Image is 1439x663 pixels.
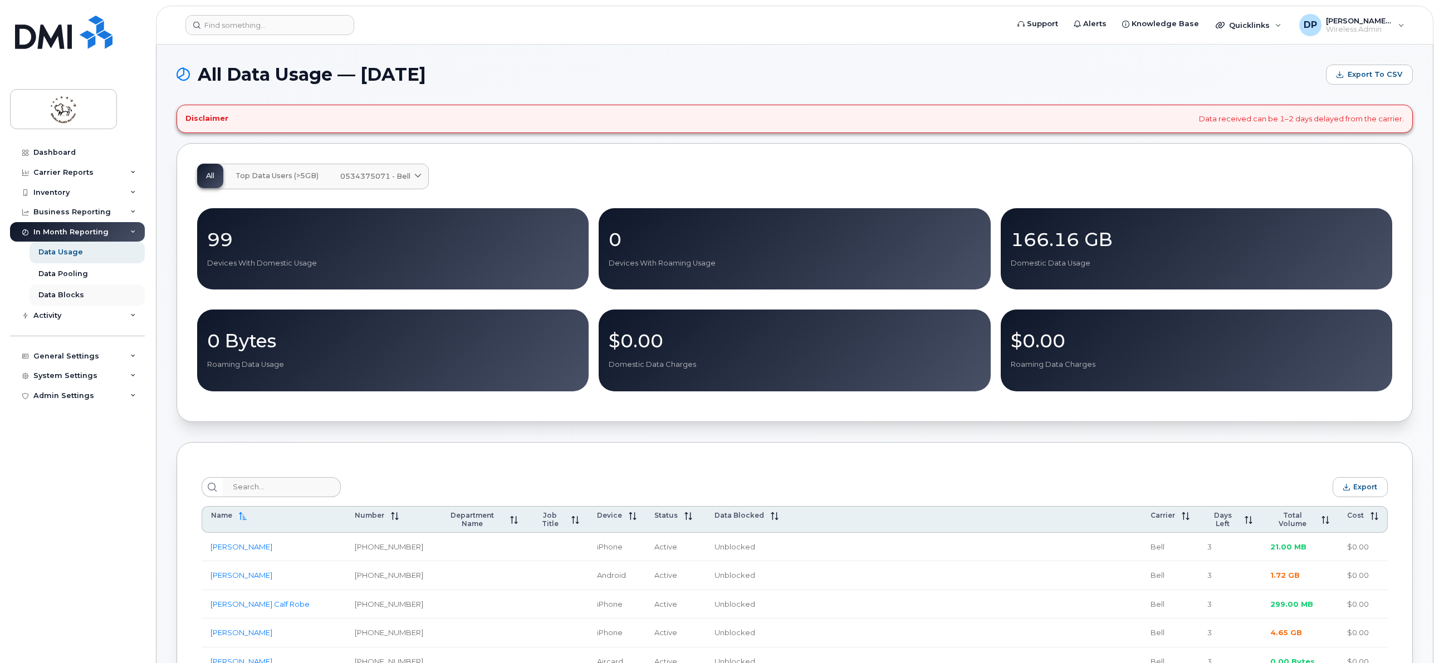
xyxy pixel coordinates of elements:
span: 21.00 MB [1270,542,1306,551]
span: Status [654,511,678,519]
span: 4.65 GB [1270,628,1302,637]
span: Cost [1347,511,1364,519]
td: iPhone [588,590,645,619]
td: 3 [1198,561,1261,590]
td: 3 [1198,618,1261,647]
span: Name [211,511,232,519]
span: 299.00 MB [1270,600,1313,608]
span: Export [1353,483,1377,491]
span: 1.72 GB [1270,571,1300,579]
p: 0 [609,229,980,249]
span: Device [597,511,622,519]
span: 0534375071 - Bell [340,171,410,181]
p: Devices With Domestic Usage [207,258,579,268]
td: [PHONE_NUMBER] [346,533,432,562]
p: Domestic Data Charges [609,360,980,370]
span: Data Blocked [714,511,764,519]
td: iPhone [588,618,645,647]
td: Android [588,561,645,590]
td: 3 [1198,533,1261,562]
td: 3 [1198,590,1261,619]
span: Export to CSV [1348,70,1402,80]
td: $0.00 [1338,590,1388,619]
a: [PERSON_NAME] [211,628,272,637]
span: Top Data Users (>5GB) [236,171,319,180]
td: Active [645,618,706,647]
button: Export [1333,477,1388,497]
td: [PHONE_NUMBER] [346,618,432,647]
td: [PHONE_NUMBER] [346,561,432,590]
a: 0534375071 - Bell [331,164,428,189]
p: $0.00 [1011,331,1382,351]
a: [PERSON_NAME] [211,571,272,579]
p: Devices With Roaming Usage [609,258,980,268]
td: Unblocked [706,533,1142,562]
td: Unblocked [706,618,1142,647]
td: Active [645,561,706,590]
a: [PERSON_NAME] [211,542,272,551]
td: Bell [1142,590,1198,619]
td: [PHONE_NUMBER] [346,590,432,619]
td: Bell [1142,561,1198,590]
div: Data received can be 1–2 days delayed from the carrier. [177,105,1413,133]
p: Roaming Data Charges [1011,360,1382,370]
span: Number [355,511,384,519]
span: Job Title [536,511,565,528]
input: Search... [223,477,341,497]
span: Carrier [1151,511,1175,519]
p: 166.16 GB [1011,229,1382,249]
p: Domestic Data Usage [1011,258,1382,268]
h4: Disclaimer [185,114,228,123]
button: Export to CSV [1326,65,1413,85]
td: Unblocked [706,590,1142,619]
td: Bell [1142,533,1198,562]
td: Active [645,590,706,619]
td: iPhone [588,533,645,562]
span: Days Left [1207,511,1238,528]
a: [PERSON_NAME] Calf Robe [211,600,310,608]
p: 99 [207,229,579,249]
td: $0.00 [1338,618,1388,647]
span: All Data Usage — [DATE] [198,66,426,83]
td: Active [645,533,706,562]
td: Unblocked [706,561,1142,590]
span: Department Name [441,511,503,528]
p: 0 Bytes [207,331,579,351]
p: Roaming Data Usage [207,360,579,370]
p: $0.00 [609,331,980,351]
td: Bell [1142,618,1198,647]
td: $0.00 [1338,561,1388,590]
span: Total Volume [1270,511,1315,528]
td: $0.00 [1338,533,1388,562]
